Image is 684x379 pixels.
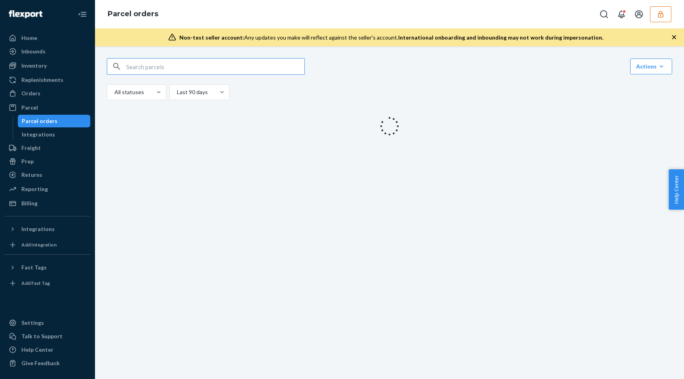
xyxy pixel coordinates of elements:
input: Last 90 days [176,88,177,96]
button: Actions [630,59,672,74]
a: Add Fast Tag [5,277,90,290]
div: Reporting [21,185,48,193]
div: Add Integration [21,241,57,248]
button: Talk to Support [5,330,90,343]
div: Settings [21,319,44,327]
span: International onboarding and inbounding may not work during impersonation. [398,34,603,41]
a: Help Center [5,343,90,356]
a: Freight [5,142,90,154]
div: Add Fast Tag [21,280,50,286]
a: Inventory [5,59,90,72]
div: Orders [21,89,40,97]
button: Help Center [669,169,684,210]
a: Orders [5,87,90,100]
span: Non-test seller account: [179,34,244,41]
div: Integrations [22,131,55,138]
a: Settings [5,316,90,329]
div: Give Feedback [21,359,60,367]
div: Billing [21,199,38,207]
button: Integrations [5,223,90,235]
div: Any updates you make will reflect against the seller's account. [179,34,603,42]
a: Add Integration [5,239,90,251]
a: Home [5,32,90,44]
div: Integrations [21,225,55,233]
a: Reporting [5,183,90,195]
a: Replenishments [5,74,90,86]
div: Prep [21,157,34,165]
a: Prep [5,155,90,168]
div: Help Center [21,346,53,354]
a: Parcel orders [108,9,158,18]
a: Inbounds [5,45,90,58]
div: Fast Tags [21,263,47,271]
div: Talk to Support [21,332,63,340]
button: Fast Tags [5,261,90,274]
a: Integrations [18,128,91,141]
div: Returns [21,171,42,179]
div: Replenishments [21,76,63,84]
input: Search parcels [126,59,304,74]
div: Parcel orders [22,117,57,125]
div: Home [21,34,37,42]
a: Returns [5,169,90,181]
ol: breadcrumbs [101,3,165,26]
button: Open notifications [614,6,629,22]
div: Inventory [21,62,47,70]
button: Open account menu [631,6,647,22]
div: Actions [636,63,666,70]
a: Parcel orders [18,115,91,127]
a: Parcel [5,101,90,114]
div: Parcel [21,104,38,112]
img: Flexport logo [9,10,42,18]
a: Billing [5,197,90,210]
button: Open Search Box [596,6,612,22]
button: Give Feedback [5,357,90,370]
button: Close Navigation [74,6,90,22]
div: Inbounds [21,47,46,55]
div: Freight [21,144,41,152]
